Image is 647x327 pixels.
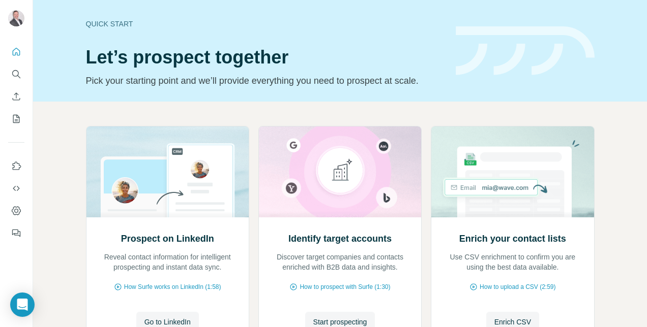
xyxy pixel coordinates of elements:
span: Go to LinkedIn [144,317,191,327]
span: Enrich CSV [494,317,531,327]
button: Quick start [8,43,24,61]
img: Enrich your contact lists [431,126,594,217]
p: Use CSV enrichment to confirm you are using the best data available. [442,252,583,272]
span: How Surfe works on LinkedIn (1:58) [124,282,221,291]
h2: Identify target accounts [288,232,392,246]
button: Use Surfe API [8,179,24,198]
button: Search [8,65,24,83]
h1: Let’s prospect together [86,47,444,68]
button: Dashboard [8,202,24,220]
img: banner [456,26,595,76]
img: Identify target accounts [258,126,422,217]
span: How to upload a CSV (2:59) [480,282,555,291]
div: Open Intercom Messenger [10,292,35,317]
span: How to prospect with Surfe (1:30) [300,282,390,291]
img: Avatar [8,10,24,26]
h2: Enrich your contact lists [459,232,566,246]
div: Quick start [86,19,444,29]
img: Prospect on LinkedIn [86,126,249,217]
button: Enrich CSV [8,87,24,106]
button: Use Surfe on LinkedIn [8,157,24,175]
span: Start prospecting [313,317,367,327]
p: Pick your starting point and we’ll provide everything you need to prospect at scale. [86,74,444,88]
h2: Prospect on LinkedIn [121,232,214,246]
p: Discover target companies and contacts enriched with B2B data and insights. [269,252,411,272]
button: Feedback [8,224,24,242]
button: My lists [8,110,24,128]
p: Reveal contact information for intelligent prospecting and instant data sync. [97,252,239,272]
